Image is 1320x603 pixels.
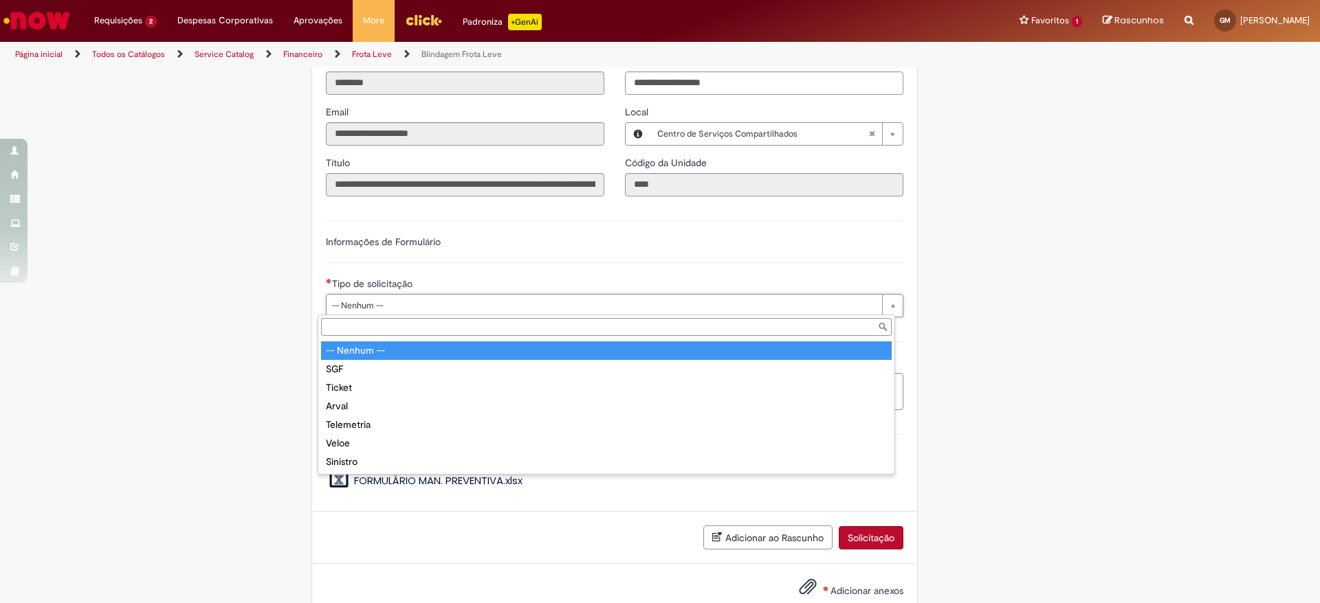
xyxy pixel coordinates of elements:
[321,360,892,378] div: SGF
[321,453,892,471] div: Sinistro
[318,339,894,474] ul: Tipo de solicitação
[321,378,892,397] div: Ticket
[321,416,892,434] div: Telemetria
[321,341,892,360] div: -- Nenhum --
[321,434,892,453] div: Veloe
[321,397,892,416] div: Arval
